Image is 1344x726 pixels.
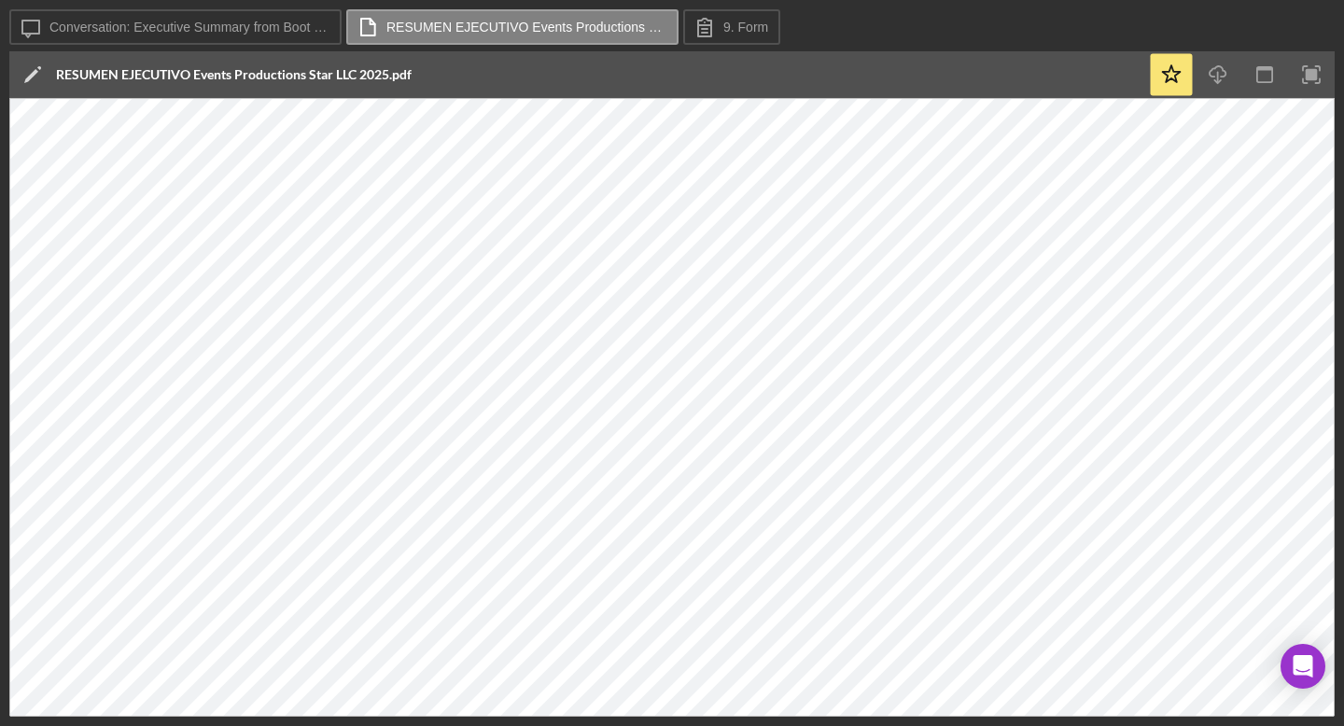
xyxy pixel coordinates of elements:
label: RESUMEN EJECUTIVO Events Productions Star LLC 2025.pdf [386,20,666,35]
label: Conversation: Executive Summary from Boot Camp ([PERSON_NAME]) [49,20,329,35]
button: 9. Form [683,9,780,45]
button: Conversation: Executive Summary from Boot Camp ([PERSON_NAME]) [9,9,342,45]
div: Open Intercom Messenger [1281,644,1325,689]
div: RESUMEN EJECUTIVO Events Productions Star LLC 2025.pdf [56,67,412,82]
button: RESUMEN EJECUTIVO Events Productions Star LLC 2025.pdf [346,9,679,45]
label: 9. Form [723,20,768,35]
